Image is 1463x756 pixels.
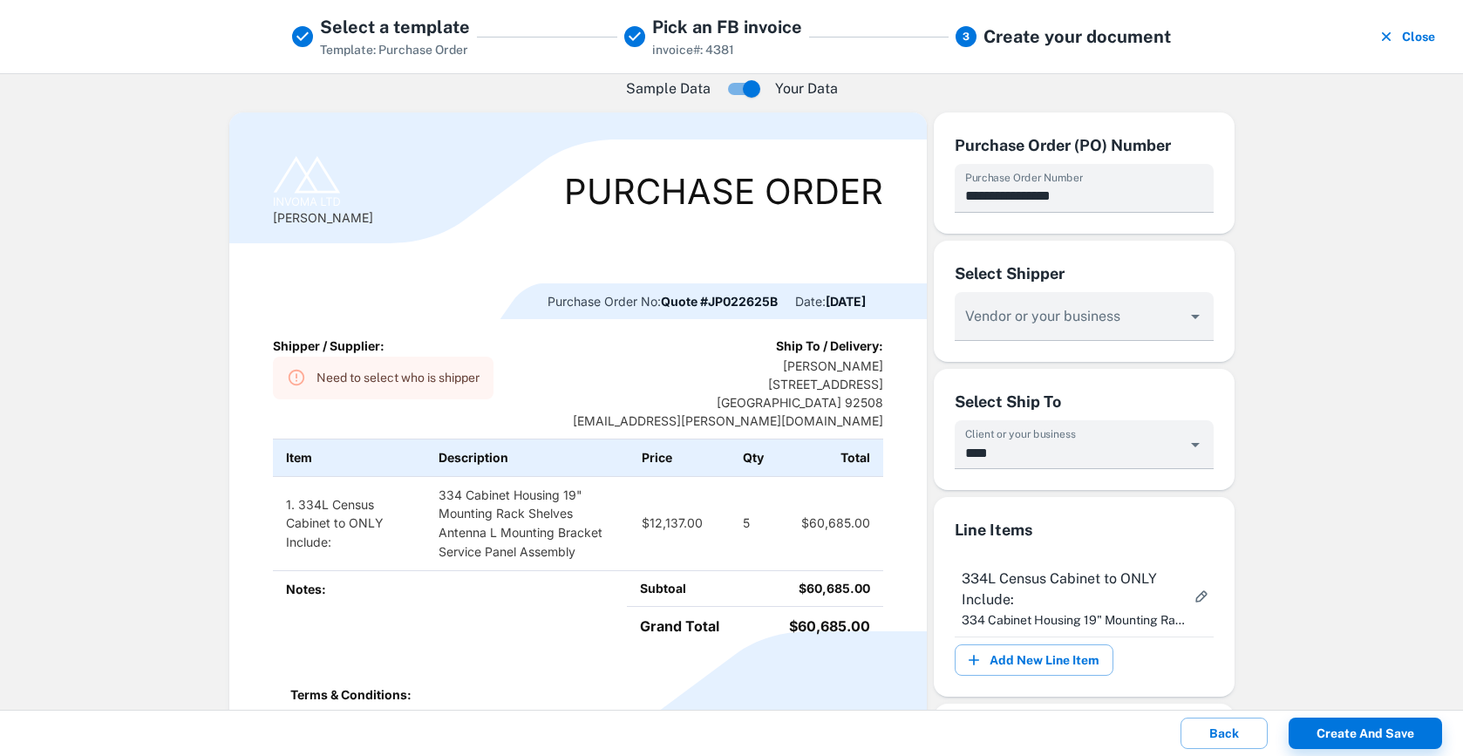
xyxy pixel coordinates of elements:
button: Back [1181,718,1268,749]
span: invoice#: 4381 [652,43,734,57]
div: Select Shipper [955,262,1214,285]
td: Grand Total [627,607,738,646]
th: Price [629,439,731,477]
th: Qty [730,439,780,477]
label: Client or your business [965,426,1076,441]
b: Shipper / Supplier: [273,338,384,353]
th: Description [425,439,629,477]
text: 3 [963,31,970,43]
img: Logo [273,156,342,208]
th: Item [273,439,425,477]
td: $60,685.00 [738,607,883,646]
span: 334L Census Cabinet to ONLY Include: [962,569,1186,610]
h5: Create your document [983,24,1171,50]
td: 1. 334L Census Cabinet to ONLY Include: [273,476,425,570]
td: $60,685.00 [781,476,883,570]
button: more [1186,581,1217,612]
h5: Select a template [320,14,470,40]
div: Purchase Order [564,174,883,209]
button: Create and save [1289,718,1442,749]
td: $12,137.00 [629,476,731,570]
span: Template: Purchase Order [320,43,468,57]
td: 5 [730,476,780,570]
button: Open [1183,432,1208,457]
button: Add New Line Item [955,644,1113,676]
p: Sample Data [626,78,711,99]
b: Ship To / Delivery: [776,338,883,353]
button: Close [1374,14,1442,59]
th: Total [781,439,883,477]
label: Purchase Order Number [965,170,1083,185]
h5: Pick an FB invoice [652,14,802,40]
div: Select Ship To [955,390,1214,413]
p: 334 Cabinet Housing 19" Mounting Rack Shelves Antenna L Mounting Bracket Service Panel Assembly [962,610,1186,630]
div: Purchase Order (PO) Number [955,133,1214,157]
p: Your Data [775,78,838,99]
div: [PERSON_NAME] [273,156,373,227]
p: [PERSON_NAME] [STREET_ADDRESS] [GEOGRAPHIC_DATA] 92508 [EMAIL_ADDRESS][PERSON_NAME][DOMAIN_NAME] [573,357,883,430]
b: Notes: [286,582,326,596]
div: Line Items [955,518,1214,542]
b: Terms & Conditions: [290,687,412,702]
td: 334 Cabinet Housing 19" Mounting Rack Shelves Antenna L Mounting Bracket Service Panel Assembly [425,476,629,570]
td: Subtoal [627,570,738,607]
div: 334L Census Cabinet to ONLY Include:334 Cabinet Housing 19" Mounting Rack Shelves Antenna L Mount... [955,556,1214,637]
td: $60,685.00 [738,570,883,607]
button: Open [1183,304,1208,329]
div: Need to select who is shipper [316,362,480,394]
